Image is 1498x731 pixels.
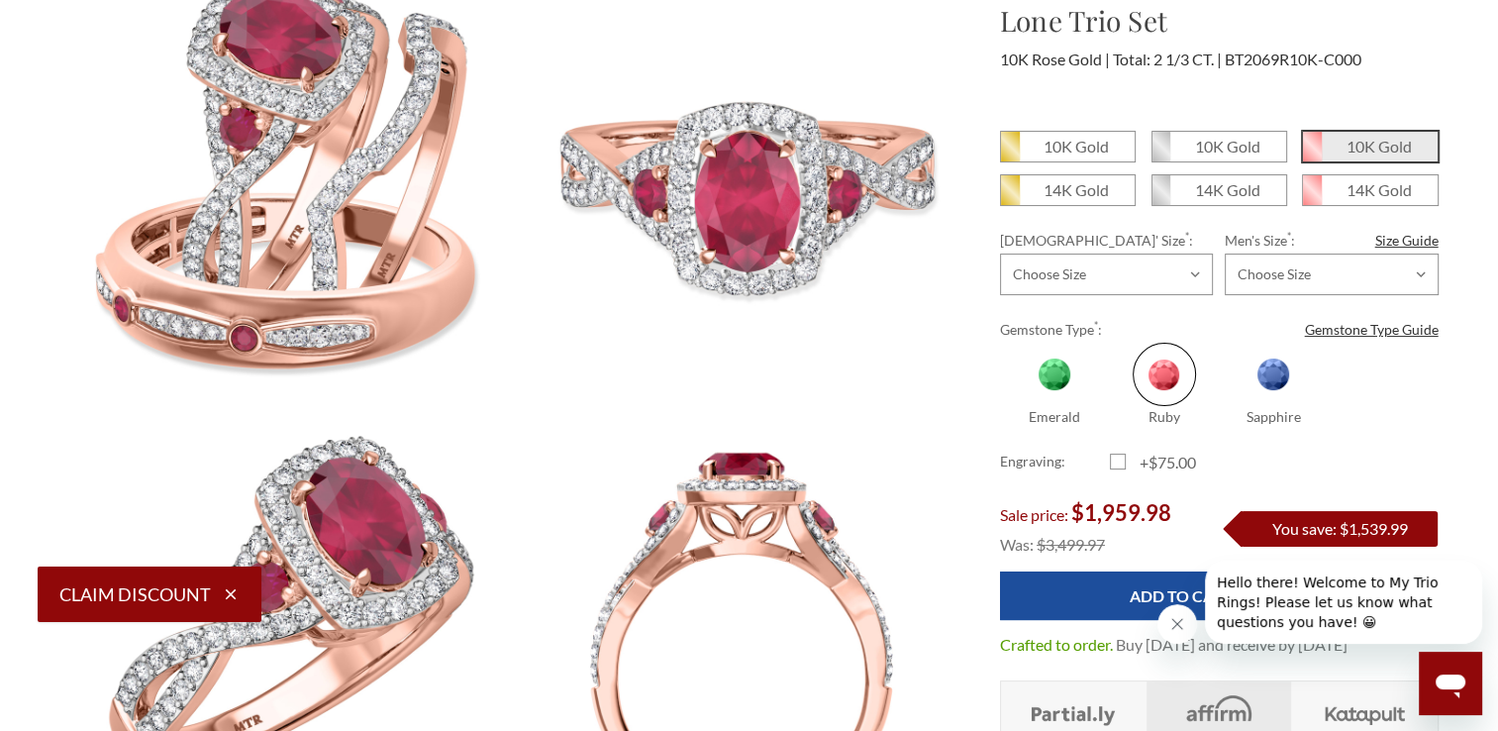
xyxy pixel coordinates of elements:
span: $3,499.97 [1037,535,1105,554]
span: Emerald [1023,343,1086,406]
iframe: Close message [1157,604,1197,644]
em: 10K Gold [1347,137,1412,156]
img: Affirm [1172,693,1264,727]
span: 14K White Gold [1152,175,1286,205]
span: Sapphire [1247,408,1301,425]
span: 10K Yellow Gold [1001,132,1135,161]
img: Layaway [1027,693,1119,727]
iframe: Message from company [1205,561,1482,644]
label: Men's Size : [1225,230,1438,251]
span: 10K Rose Gold [1000,50,1110,68]
dt: Crafted to order. [1000,633,1113,657]
a: Size Guide [1375,230,1439,251]
span: Ruby [1133,343,1196,406]
span: Sale price: [1000,505,1068,524]
img: Katapult [1319,693,1411,727]
label: Engraving: [1000,451,1110,474]
span: 14K Yellow Gold [1001,175,1135,205]
button: Claim Discount [38,567,261,622]
input: Add to Cart [1000,572,1362,620]
span: BT2069R10K-C000 [1225,50,1361,68]
label: +$75.00 [1110,451,1220,474]
label: Gemstone Type : [1000,319,1439,340]
label: [DEMOGRAPHIC_DATA]' Size : [1000,230,1213,251]
em: 14K Gold [1044,180,1109,199]
span: 10K Rose Gold [1303,132,1437,161]
dd: Buy [DATE] and receive by [DATE] [1116,633,1348,657]
span: Sapphire [1242,343,1305,406]
em: 14K Gold [1195,180,1260,199]
span: Ruby [1148,408,1180,425]
span: Was: [1000,535,1034,554]
span: Emerald [1029,408,1080,425]
span: 10K White Gold [1152,132,1286,161]
span: 14K Rose Gold [1303,175,1437,205]
span: $1,959.98 [1071,499,1171,526]
span: Total: 2 1/3 CT. [1113,50,1222,68]
iframe: Button to launch messaging window [1419,652,1482,715]
em: 10K Gold [1195,137,1260,156]
span: You save: $1,539.99 [1271,519,1407,538]
em: 10K Gold [1044,137,1109,156]
a: Gemstone Type Guide [1305,319,1439,340]
em: 14K Gold [1347,180,1412,199]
